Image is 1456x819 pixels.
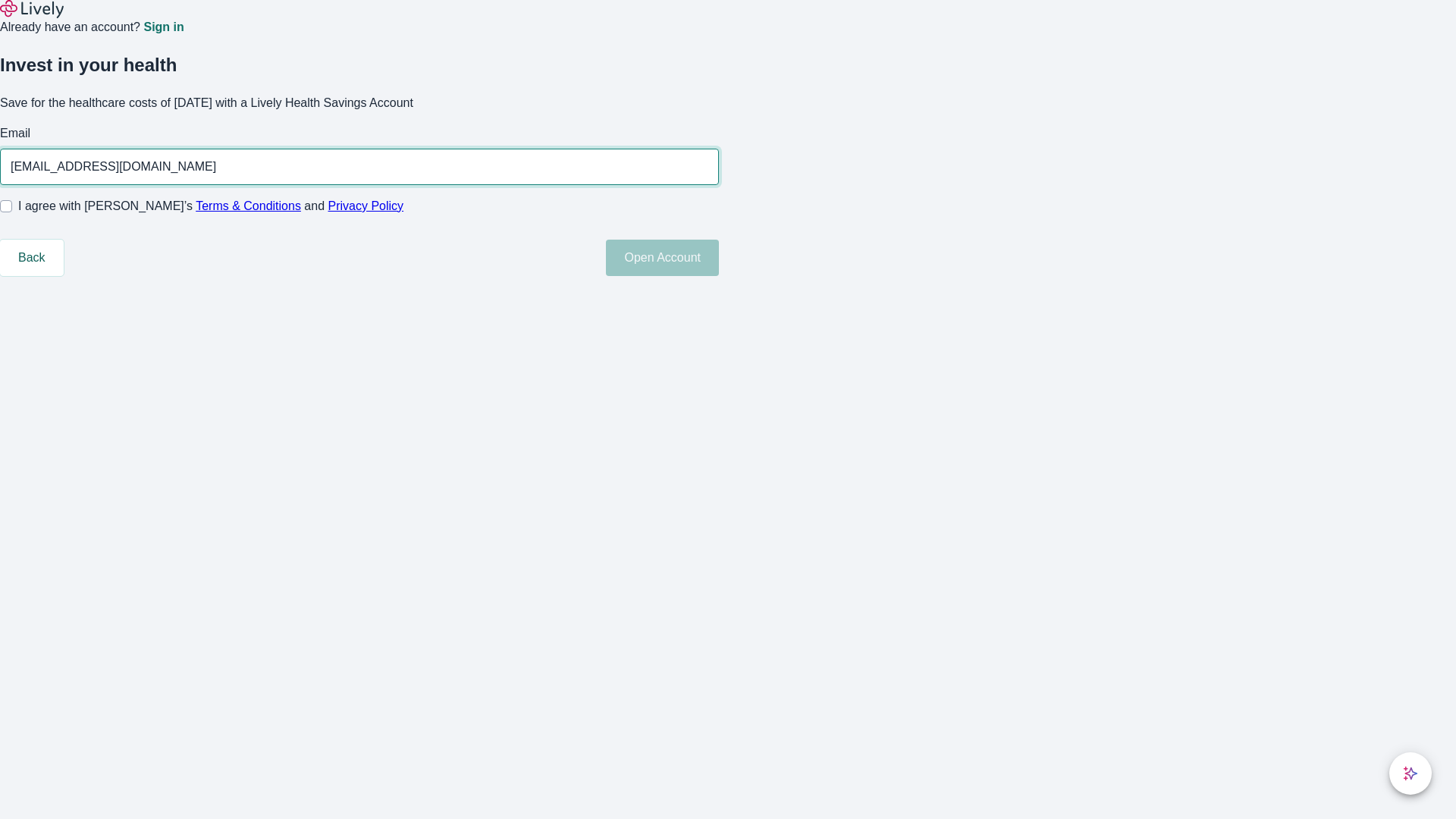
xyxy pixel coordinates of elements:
[1403,766,1418,781] svg: Lively AI Assistant
[18,197,403,215] span: I agree with [PERSON_NAME]’s and
[196,199,301,212] a: Terms & Conditions
[143,21,184,33] a: Sign in
[328,199,404,212] a: Privacy Policy
[1389,752,1432,795] button: chat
